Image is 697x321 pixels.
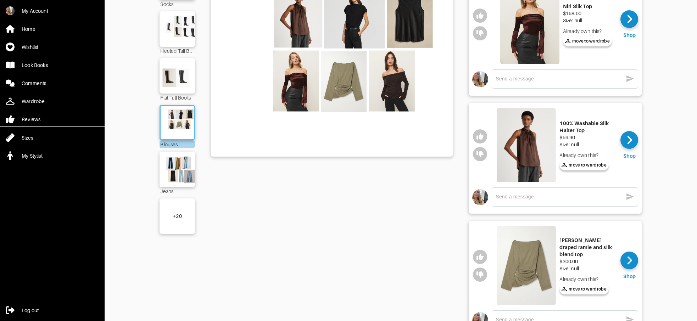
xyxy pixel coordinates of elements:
[559,141,615,148] div: Size: null
[160,140,195,148] div: Blouses
[563,3,612,10] div: Niri Silk Top
[559,258,615,265] div: $300.00
[559,160,609,170] button: move to wardrobe
[22,307,39,314] div: Log out
[623,273,636,280] div: Shop
[562,162,607,168] span: move to wardrobe
[157,155,198,184] img: Outfit Jeans
[160,94,195,101] div: Flat Tall Boots
[562,286,607,292] span: move to wardrobe
[563,36,612,46] button: move to wardrobe
[22,98,45,105] div: Wardrobe
[157,62,198,90] img: Outfit Flat Tall Boots
[559,152,615,159] div: Already own this?
[22,116,40,123] div: Reviews
[6,6,15,15] img: xWemDYNAqtuhRT7mQ8QZfc8g
[559,265,615,272] div: Size: null
[559,134,615,141] div: $59.90
[559,276,615,283] div: Already own this?
[559,284,609,294] button: move to wardrobe
[159,109,196,136] img: Outfit Blouses
[559,120,615,134] div: 100% Washable Silk Halter Top
[22,44,38,51] div: Wishlist
[623,32,636,39] div: Shop
[157,15,198,43] img: Outfit Heeled Tall Boot
[497,108,556,182] img: 100% Washable Silk Halter Top
[472,71,488,87] img: avatar
[563,17,612,24] div: Size: null
[22,62,48,69] div: Look Books
[22,152,43,159] div: My Stylist
[563,28,612,35] div: Already own this?
[22,80,46,87] div: Comments
[160,187,195,195] div: Jeans
[623,152,636,159] div: Shop
[565,38,610,44] span: move to wardrobe
[472,189,488,205] img: avatar
[563,10,612,17] div: $168.00
[559,237,615,258] div: [PERSON_NAME] draped ramie and silk-blend top
[620,252,638,280] a: Shop
[160,47,195,55] div: Heeled Tall Boot
[497,226,556,305] img: Adelia draped ramie and silk-blend top
[620,10,638,39] a: Shop
[173,213,182,220] div: + 20
[620,131,638,159] a: Shop
[22,26,35,33] div: Home
[22,7,48,15] div: My Account
[22,134,33,141] div: Sizes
